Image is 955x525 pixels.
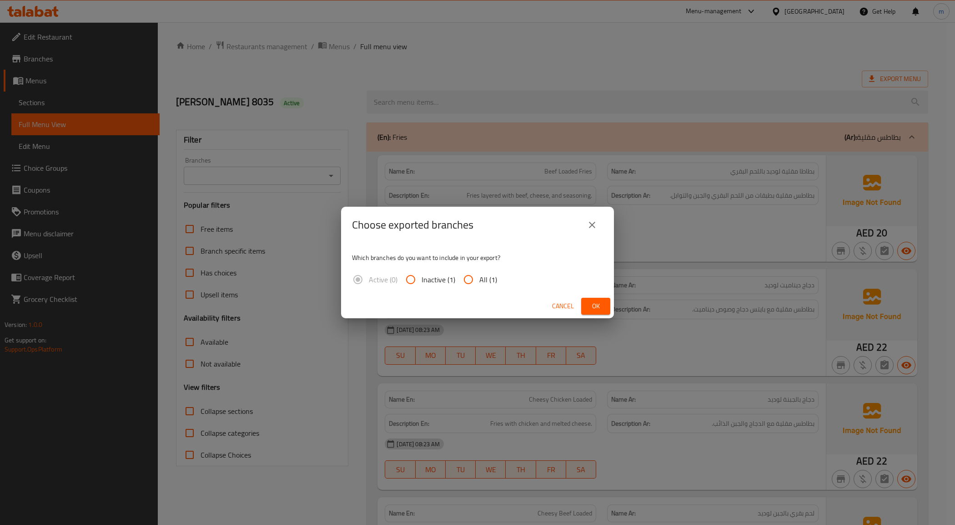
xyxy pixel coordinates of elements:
[479,274,497,285] span: All (1)
[548,298,578,315] button: Cancel
[588,301,603,312] span: Ok
[352,218,473,232] h2: Choose exported branches
[422,274,455,285] span: Inactive (1)
[369,274,397,285] span: Active (0)
[352,253,603,262] p: Which branches do you want to include in your export?
[581,214,603,236] button: close
[581,298,610,315] button: Ok
[552,301,574,312] span: Cancel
